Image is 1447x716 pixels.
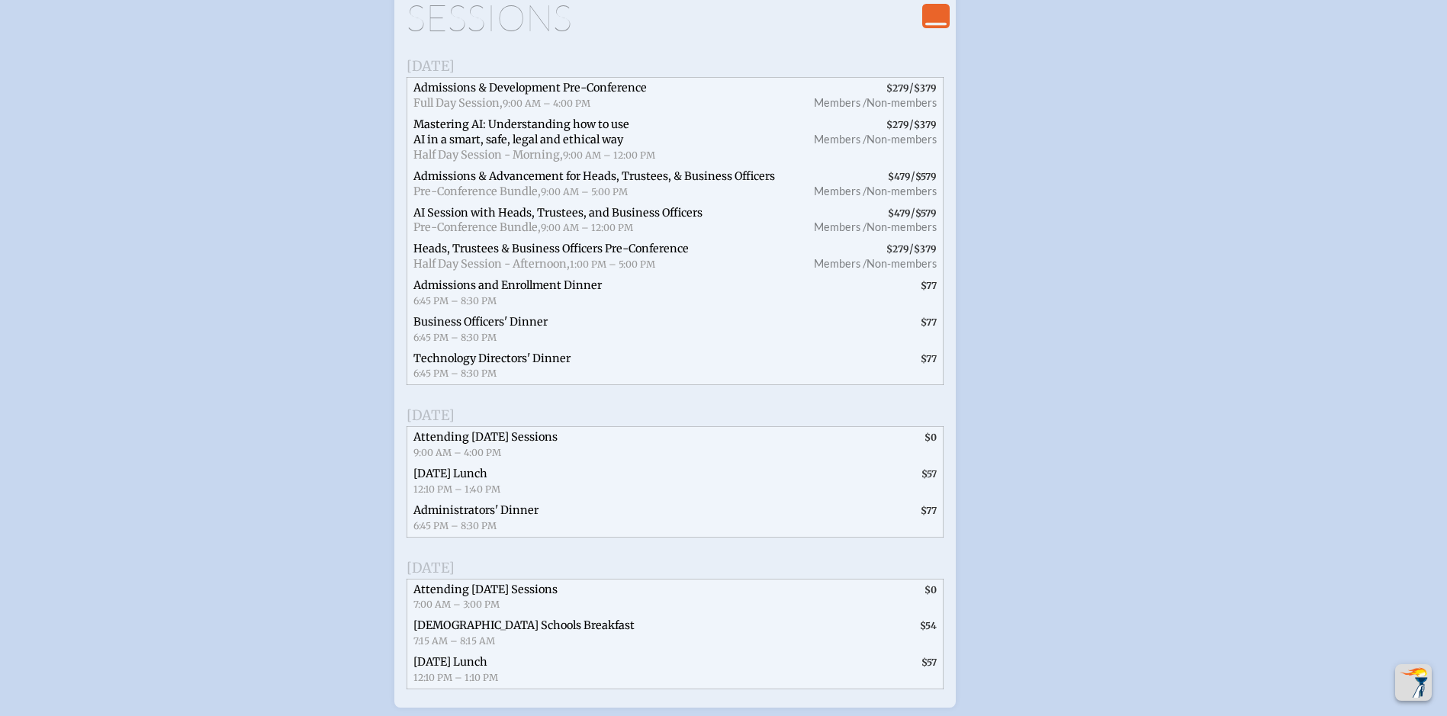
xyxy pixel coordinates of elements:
[413,295,497,307] span: 6:45 PM – 8:30 PM
[796,239,943,275] span: /
[413,315,548,329] span: Business Officers' Dinner
[541,186,628,197] span: 9:00 AM – 5:00 PM
[413,81,647,95] span: Admissions & Development Pre-Conference
[814,96,867,109] span: Members /
[814,133,867,146] span: Members /
[867,133,937,146] span: Non-members
[921,468,937,480] span: $57
[413,185,541,198] span: Pre-Conference Bundle,
[920,620,937,631] span: $54
[413,430,558,444] span: Attending [DATE] Sessions
[413,148,563,162] span: Half Day Session - Morning,
[914,119,937,130] span: $379
[796,203,943,239] span: /
[413,467,487,480] span: [DATE] Lunch
[814,185,867,197] span: Members /
[413,169,775,183] span: Admissions & Advancement for Heads, Trustees, & Business Officers
[413,257,570,271] span: Half Day Session - Afternoon,
[541,222,633,233] span: 9:00 AM – 12:00 PM
[888,207,911,219] span: $479
[413,655,487,669] span: [DATE] Lunch
[570,258,655,270] span: 1:00 PM – 5:00 PM
[888,171,911,182] span: $479
[413,117,629,146] span: Mastering AI: Understanding how to use AI in a smart, safe, legal and ethical way
[413,483,500,495] span: 12:10 PM – 1:40 PM
[407,57,455,75] span: [DATE]
[563,149,655,161] span: 9:00 AM – 12:00 PM
[1395,664,1432,701] button: Scroll Top
[1398,667,1429,698] img: To the top
[867,185,937,197] span: Non-members
[503,98,590,109] span: 9:00 AM – 4:00 PM
[886,119,909,130] span: $279
[413,520,497,531] span: 6:45 PM – 8:30 PM
[886,82,909,94] span: $279
[914,82,937,94] span: $379
[867,220,937,233] span: Non-members
[413,332,497,343] span: 6:45 PM – 8:30 PM
[413,672,498,683] span: 12:10 PM – 1:10 PM
[413,447,501,458] span: 9:00 AM – 4:00 PM
[413,368,497,379] span: 6:45 PM – 8:30 PM
[924,584,937,596] span: $0
[413,96,503,110] span: Full Day Session,
[814,257,867,270] span: Members /
[413,220,541,234] span: Pre-Conference Bundle,
[921,353,937,364] span: $77
[915,171,937,182] span: $579
[413,352,571,365] span: Technology Directors' Dinner
[796,166,943,203] span: /
[921,280,937,291] span: $77
[921,316,937,328] span: $77
[915,207,937,219] span: $579
[413,503,539,517] span: Administrators' Dinner
[413,635,495,647] span: 7:15 AM – 8:15 AM
[886,243,909,255] span: $279
[921,657,937,668] span: $57
[796,78,943,114] span: /
[413,278,602,292] span: Admissions and Enrollment Dinner
[413,583,558,596] span: Attending [DATE] Sessions
[407,559,455,576] span: [DATE]
[924,432,937,443] span: $0
[867,257,937,270] span: Non-members
[413,206,703,220] span: AI Session with Heads, Trustees, and Business Officers
[814,220,867,233] span: Members /
[407,406,455,424] span: [DATE]
[796,114,943,166] span: /
[921,505,937,516] span: $77
[413,242,689,255] span: Heads, Trustees & Business Officers Pre-Conference
[413,599,500,610] span: 7:00 AM – 3:00 PM
[413,618,635,632] span: [DEMOGRAPHIC_DATA] Schools Breakfast
[914,243,937,255] span: $379
[867,96,937,109] span: Non-members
